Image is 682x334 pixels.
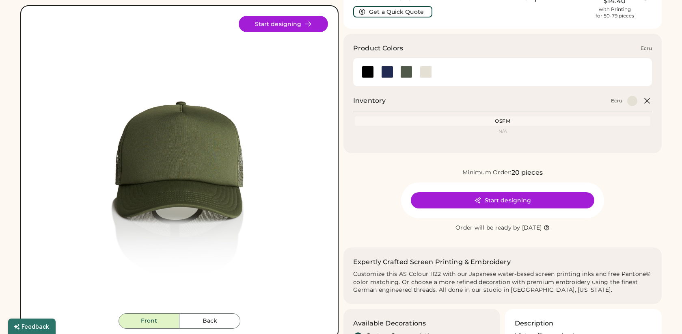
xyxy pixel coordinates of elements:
[353,43,403,53] h3: Product Colors
[522,224,542,232] div: [DATE]
[31,16,328,313] img: 1122 - Ecru Front Image
[462,169,511,177] div: Minimum Order:
[611,98,622,104] div: Ecru
[353,6,432,17] button: Get a Quick Quote
[119,313,179,329] button: Front
[239,16,328,32] button: Start designing
[179,313,240,329] button: Back
[511,168,543,178] div: 20 pieces
[353,257,511,267] h2: Expertly Crafted Screen Printing & Embroidery
[31,16,328,313] div: 1122 Style Image
[353,96,386,106] h2: Inventory
[641,45,652,52] div: Ecru
[353,319,426,328] h3: Available Decorations
[356,118,649,124] div: OSFM
[455,224,520,232] div: Order will be ready by
[596,6,634,19] div: with Printing for 50-79 pieces
[411,192,594,208] button: Start designing
[643,297,678,332] iframe: Front Chat
[356,129,649,134] div: N/A
[353,270,652,295] div: Customize this AS Colour 1122 with our Japanese water-based screen printing inks and free Pantone...
[515,319,554,328] h3: Description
